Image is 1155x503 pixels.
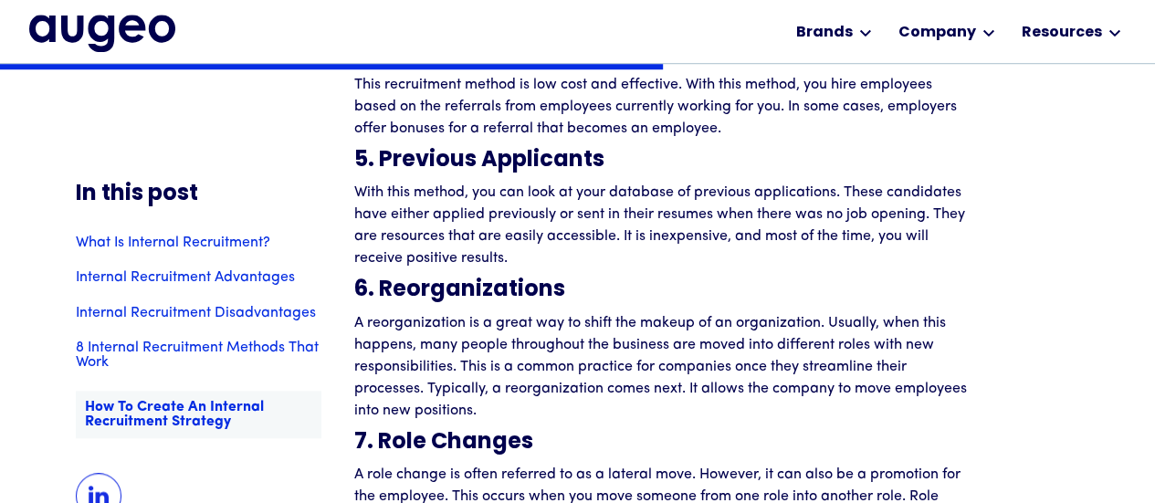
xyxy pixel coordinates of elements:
[354,182,975,269] p: With this method, you can look at your database of previous applications. These candidates have e...
[795,22,852,44] div: Brands
[1021,22,1101,44] div: Resources
[76,341,321,371] a: 8 Internal Recruitment Methods That Work
[898,22,975,44] div: Company
[354,74,975,140] p: This recruitment method is low cost and effective. With this method, you hire employees based on ...
[354,312,975,422] p: A reorganization is a great way to shift the makeup of an organization. Usually, when this happen...
[76,236,321,250] a: What Is Internal Recruitment?
[76,306,321,320] a: Internal Recruitment Disadvantages
[76,391,321,439] a: How To Create An Internal Recruitment Strategy
[29,15,175,51] a: home
[76,271,321,286] a: Internal Recruitment Advantages
[354,150,604,172] strong: 5. Previous Applicants
[354,279,565,301] strong: 6. Reorganizations
[354,432,533,454] strong: 7. Role Changes
[29,15,175,51] img: Augeo's full logo in midnight blue.
[76,183,321,206] h5: In this post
